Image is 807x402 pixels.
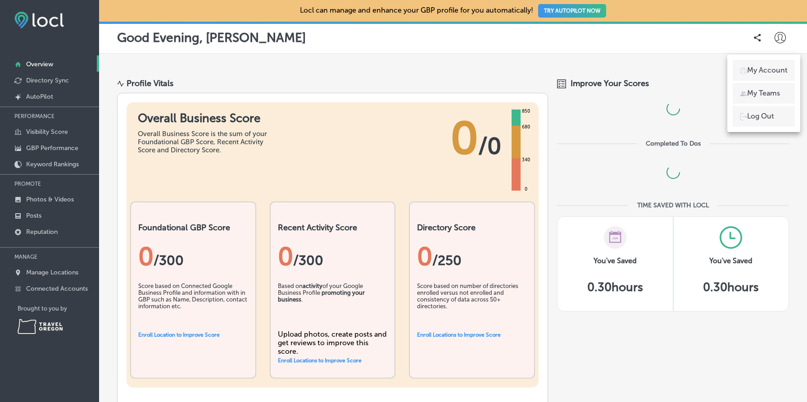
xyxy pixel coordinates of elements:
[18,319,63,334] img: Travel Oregon
[26,93,53,100] p: AutoPilot
[26,60,53,68] p: Overview
[26,144,78,152] p: GBP Performance
[747,111,774,122] p: Log Out
[733,83,795,104] a: My Teams
[747,88,780,99] p: My Teams
[26,128,68,136] p: Visibility Score
[747,65,788,76] p: My Account
[14,12,64,28] img: fda3e92497d09a02dc62c9cd864e3231.png
[26,228,58,236] p: Reputation
[733,60,795,81] a: My Account
[26,77,69,84] p: Directory Sync
[26,212,41,219] p: Posts
[18,305,99,312] p: Brought to you by
[733,106,795,127] a: Log Out
[538,4,606,18] button: TRY AUTOPILOT NOW
[26,196,74,203] p: Photos & Videos
[26,285,88,292] p: Connected Accounts
[26,160,79,168] p: Keyword Rankings
[26,269,78,276] p: Manage Locations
